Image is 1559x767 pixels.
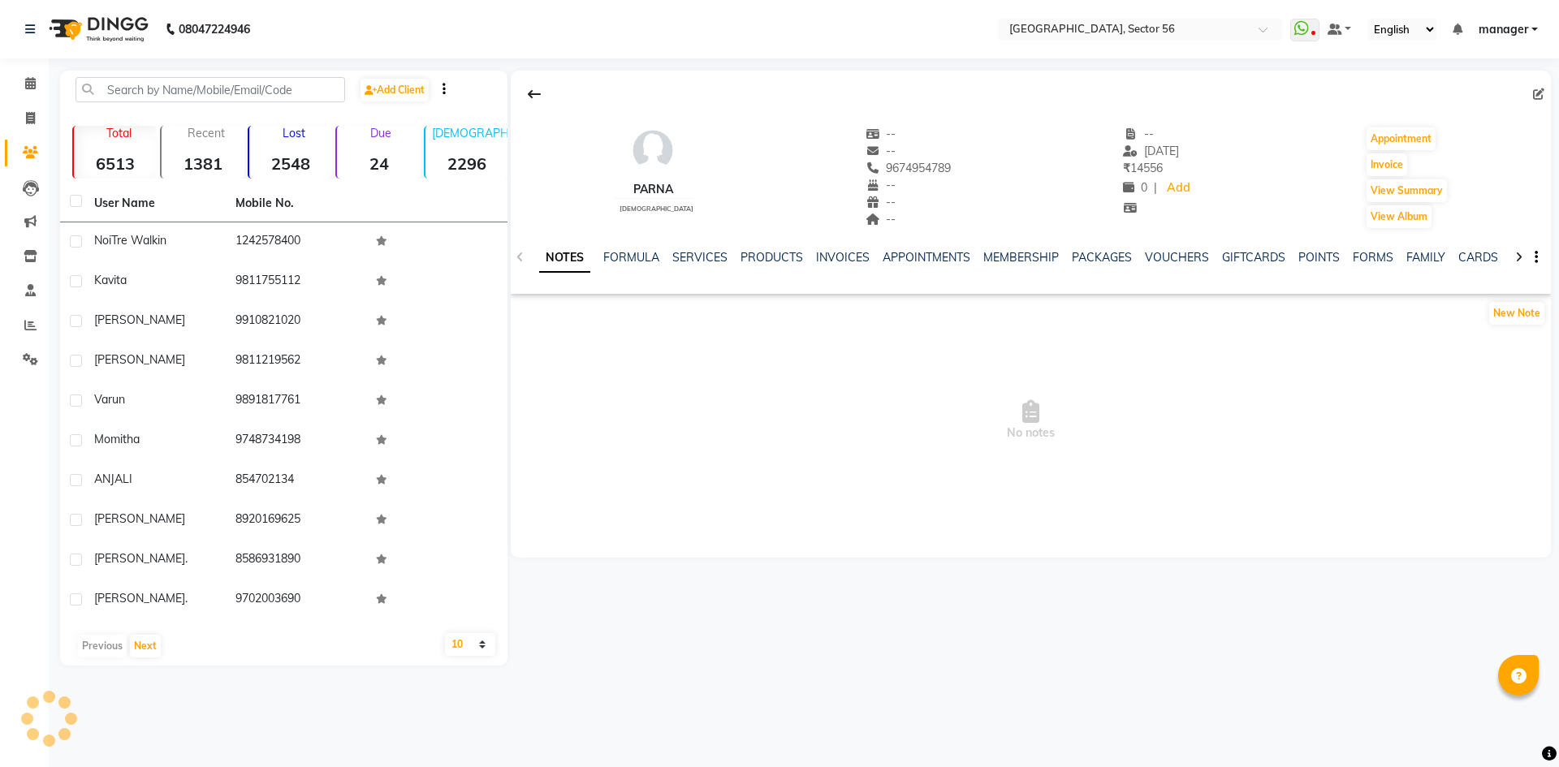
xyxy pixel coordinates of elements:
a: PACKAGES [1072,250,1132,265]
span: [PERSON_NAME] [94,511,185,526]
button: Appointment [1367,127,1436,150]
a: VOUCHERS [1145,250,1209,265]
input: Search by Name/Mobile/Email/Code [76,77,345,102]
a: SERVICES [672,250,728,265]
span: -- [866,178,896,192]
span: Tre Walkin [111,233,166,248]
span: [DEMOGRAPHIC_DATA] [620,205,693,213]
a: NOTES [539,243,590,273]
b: 08047224946 [179,6,250,52]
a: MEMBERSHIP [983,250,1059,265]
strong: 2548 [249,153,332,174]
a: GIFTCARDS [1222,250,1285,265]
strong: 6513 [74,153,157,174]
span: ₹ [1123,161,1130,175]
div: Back to Client [517,79,551,110]
span: Noi [94,233,111,248]
td: 9891817761 [226,381,367,421]
span: -- [866,127,896,141]
strong: 24 [337,153,420,174]
th: User Name [84,185,226,222]
span: 14556 [1123,161,1163,175]
td: 1242578400 [226,222,367,262]
strong: 2296 [425,153,508,174]
a: FORMULA [603,250,659,265]
span: | [1154,179,1157,196]
td: 9748734198 [226,421,367,461]
td: 9910821020 [226,302,367,342]
img: logo [41,6,153,52]
button: New Note [1489,302,1544,325]
td: 9702003690 [226,580,367,620]
a: Add Client [361,79,429,101]
span: 0 [1123,180,1147,195]
div: parna [613,181,693,198]
strong: 1381 [162,153,244,174]
td: 9811755112 [226,262,367,302]
td: 854702134 [226,461,367,501]
button: View Album [1367,205,1432,228]
td: 8920169625 [226,501,367,541]
span: -- [866,212,896,226]
a: FAMILY [1406,250,1445,265]
a: APPOINTMENTS [883,250,970,265]
span: [PERSON_NAME] [94,352,185,367]
img: avatar [628,126,677,175]
span: [PERSON_NAME] [94,551,185,566]
a: POINTS [1298,250,1340,265]
span: . [185,551,188,566]
a: INVOICES [816,250,870,265]
button: View Summary [1367,179,1447,202]
span: [DATE] [1123,144,1179,158]
th: Mobile No. [226,185,367,222]
p: Due [340,126,420,140]
td: 8586931890 [226,541,367,580]
span: [PERSON_NAME] [94,591,185,605]
p: Total [80,126,157,140]
a: Add [1164,177,1192,200]
td: 9811219562 [226,342,367,381]
span: Momitha [94,432,140,446]
button: Invoice [1367,153,1407,176]
span: -- [1123,127,1154,141]
p: Recent [168,126,244,140]
span: -- [866,144,896,158]
span: No notes [511,339,1551,502]
span: manager [1479,21,1528,38]
span: kavita [94,273,127,287]
p: [DEMOGRAPHIC_DATA] [432,126,508,140]
a: PRODUCTS [741,250,803,265]
span: 9674954789 [866,161,952,175]
span: -- [866,195,896,209]
p: Lost [256,126,332,140]
span: Varun [94,392,125,407]
span: . [185,591,188,605]
a: FORMS [1353,250,1393,265]
span: [PERSON_NAME] [94,312,185,327]
a: CARDS [1458,250,1498,265]
span: ANJALI [94,472,132,486]
button: Next [130,635,161,657]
